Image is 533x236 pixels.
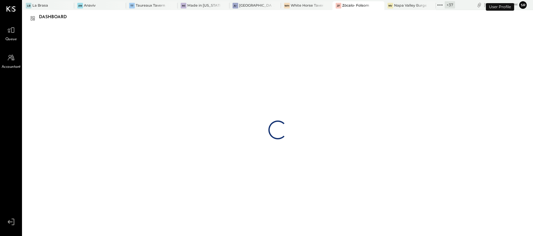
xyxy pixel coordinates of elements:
div: Napa Valley Burger Company [394,3,426,8]
div: copy link [476,2,482,8]
div: White Horse Tavern [291,3,323,8]
div: Taureaux Tavern [136,3,165,8]
div: Dashboard [39,12,73,22]
a: Queue [0,24,22,42]
button: Sr [519,1,527,9]
div: LB [26,3,31,8]
div: NV [387,3,393,8]
a: Accountant [0,52,22,70]
span: Queue [5,37,17,42]
div: TT [129,3,135,8]
div: WH [284,3,290,8]
div: Zócalo- Folsom [342,3,369,8]
div: User Profile [486,3,514,11]
div: A– [233,3,238,8]
div: An [77,3,83,8]
div: ZF [336,3,341,8]
div: Mi [181,3,186,8]
span: 9 : 07 [499,2,511,8]
div: La Brasa [32,3,48,8]
div: Made in [US_STATE] Pizza [GEOGRAPHIC_DATA] [187,3,220,8]
div: [GEOGRAPHIC_DATA] – [GEOGRAPHIC_DATA] [239,3,272,8]
div: [DATE] [484,2,518,8]
div: + 37 [445,1,455,8]
span: Accountant [2,64,21,70]
div: Anaviv [84,3,96,8]
span: pm [512,3,518,7]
